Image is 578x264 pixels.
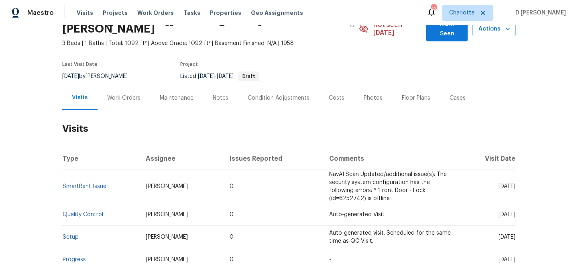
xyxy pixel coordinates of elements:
div: by [PERSON_NAME] [62,72,137,81]
span: Charlotte [449,9,474,17]
div: 43 [431,5,436,13]
th: Issues Reported [223,147,323,170]
span: Geo Assignments [251,9,303,17]
span: 3 Beds | 1 Baths | Total: 1092 ft² | Above Grade: 1092 ft² | Basement Finished: N/A | 1958 [62,39,359,47]
span: Projects [103,9,128,17]
th: Visit Date [459,147,516,170]
span: [PERSON_NAME] [146,212,188,217]
button: Mark Seen [426,17,468,41]
span: Auto-generated Visit [329,212,385,217]
span: Maestro [27,9,54,17]
div: Costs [329,94,344,102]
div: Maintenance [160,94,193,102]
div: Cases [450,94,466,102]
span: [PERSON_NAME] [146,234,188,240]
span: [DATE] [62,74,79,79]
span: - [198,74,234,79]
span: Properties [210,9,241,17]
div: Condition Adjustments [248,94,309,102]
div: Floor Plans [402,94,430,102]
a: SmartRent Issue [63,184,106,189]
span: 0 [230,184,234,189]
a: Progress [63,257,86,262]
span: [DATE] [499,184,515,189]
span: - [329,257,331,262]
span: 0 [230,212,234,217]
div: Visits [72,94,88,102]
span: Work Orders [137,9,174,17]
span: 0 [230,257,234,262]
th: Type [62,147,139,170]
a: Setup [63,234,79,240]
span: Draft [239,74,258,79]
span: Auto-generated visit. Scheduled for the same time as QC Visit. [329,230,451,244]
h2: [STREET_ADDRESS][PERSON_NAME][PERSON_NAME] [62,17,344,33]
button: Actions [472,22,516,37]
span: Last Visit Date [62,62,98,67]
th: Comments [323,147,459,170]
span: [DATE] [217,74,234,79]
span: Not seen [DATE] [373,21,422,37]
span: Visits [77,9,93,17]
a: Quality Control [63,212,103,217]
th: Assignee [139,147,223,170]
span: Tasks [183,10,200,16]
span: Listed [180,74,259,79]
span: [PERSON_NAME] [146,257,188,262]
span: Actions [479,24,509,34]
div: Photos [364,94,383,102]
div: Notes [213,94,228,102]
span: NavAI Scan Updated/additional issue(s): The security system configuration has the following error... [329,172,447,201]
span: 0 [230,234,234,240]
span: [DATE] [499,234,515,240]
h2: Visits [62,110,516,147]
span: [DATE] [499,257,515,262]
span: [PERSON_NAME] [146,184,188,189]
span: [DATE] [499,212,515,217]
span: Mark Seen [433,19,461,39]
div: Work Orders [107,94,140,102]
span: [DATE] [198,74,215,79]
span: D [PERSON_NAME] [512,9,566,17]
span: Project [180,62,198,67]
